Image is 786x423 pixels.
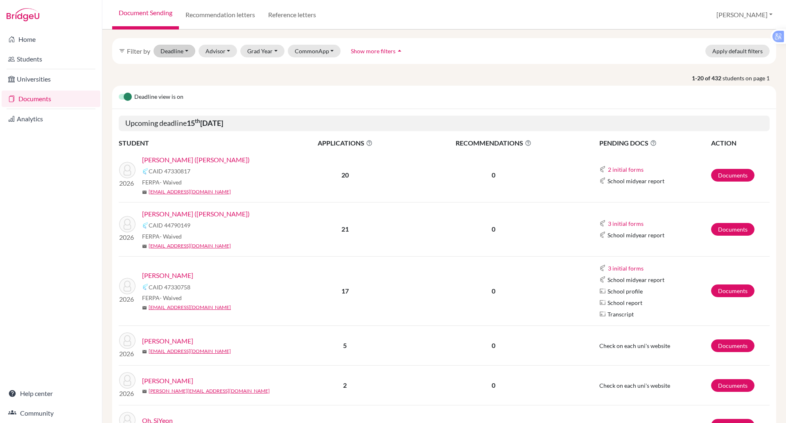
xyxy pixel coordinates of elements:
a: Documents [711,379,754,392]
button: Show more filtersarrow_drop_up [344,45,411,57]
a: [PERSON_NAME] [142,376,193,386]
span: FERPA [142,178,182,186]
p: 2026 [119,232,136,242]
span: mail [142,349,147,354]
p: 0 [408,341,579,350]
span: mail [142,305,147,310]
span: Transcript [608,310,634,318]
p: 0 [408,170,579,180]
a: [EMAIL_ADDRESS][DOMAIN_NAME] [149,242,231,250]
a: [PERSON_NAME] ([PERSON_NAME]) [142,209,250,219]
img: Lee, Siyun [119,332,136,349]
b: 21 [341,225,349,233]
span: mail [142,389,147,394]
span: - Waived [160,179,182,186]
i: filter_list [119,48,125,54]
img: Parchments logo [599,288,606,294]
img: Hong, Yoonsung (David) [119,216,136,232]
a: [EMAIL_ADDRESS][DOMAIN_NAME] [149,348,231,355]
a: Documents [2,91,100,107]
p: 2026 [119,349,136,359]
a: Documents [711,223,754,236]
span: CAID 44790149 [149,221,190,230]
span: CAID 47330817 [149,167,190,175]
span: Show more filters [351,48,395,55]
i: arrow_drop_up [395,47,404,55]
a: [PERSON_NAME][EMAIL_ADDRESS][DOMAIN_NAME] [149,387,270,395]
p: 0 [408,380,579,390]
b: 2 [343,381,347,389]
strong: 1-20 of 432 [692,74,723,82]
p: 2026 [119,294,136,304]
img: Common App logo [599,276,606,283]
span: FERPA [142,293,182,302]
img: Nair, Anjali Bhaskar [119,372,136,389]
span: Filter by [127,47,150,55]
a: Analytics [2,111,100,127]
sup: th [195,118,200,124]
p: 2026 [119,178,136,188]
span: mail [142,190,147,195]
p: 2026 [119,389,136,398]
h5: Upcoming deadline [119,116,770,131]
img: Common App logo [142,284,149,290]
img: Common App logo [142,222,149,229]
span: School report [608,298,642,307]
button: 3 initial forms [608,264,644,273]
img: Common App logo [599,166,606,173]
button: 3 initial forms [608,219,644,228]
span: RECOMMENDATIONS [408,138,579,148]
b: 17 [341,287,349,295]
a: Home [2,31,100,48]
span: APPLICATIONS [283,138,407,148]
a: [EMAIL_ADDRESS][DOMAIN_NAME] [149,188,231,196]
a: Documents [711,169,754,182]
img: Common App logo [599,232,606,238]
img: Parchments logo [599,299,606,306]
span: CAID 47330758 [149,283,190,291]
b: 15 [DATE] [187,118,223,127]
span: PENDING DOCS [599,138,710,148]
a: [PERSON_NAME] [142,336,193,346]
b: 20 [341,171,349,179]
span: - Waived [160,294,182,301]
img: Common App logo [142,168,149,175]
span: students on page 1 [723,74,776,82]
button: 2 initial forms [608,165,644,174]
img: Common App logo [599,265,606,271]
button: Apply default filters [705,45,770,57]
span: School midyear report [608,231,664,239]
p: 0 [408,224,579,234]
a: [PERSON_NAME] [142,271,193,280]
button: Grad Year [240,45,285,57]
button: [PERSON_NAME] [713,7,776,23]
button: CommonApp [288,45,341,57]
span: - Waived [160,233,182,240]
img: Common App logo [599,177,606,184]
img: Parchments logo [599,311,606,317]
span: Check on each uni's website [599,382,670,389]
span: School midyear report [608,275,664,284]
a: Documents [711,284,754,297]
img: Jacob, Manav [119,278,136,294]
a: [EMAIL_ADDRESS][DOMAIN_NAME] [149,304,231,311]
th: ACTION [711,138,770,148]
button: Deadline [154,45,195,57]
span: FERPA [142,232,182,241]
span: Deadline view is on [134,92,183,102]
a: Students [2,51,100,67]
span: mail [142,244,147,249]
a: Community [2,405,100,421]
a: [PERSON_NAME] ([PERSON_NAME]) [142,155,250,165]
span: Check on each uni's website [599,342,670,349]
p: 0 [408,286,579,296]
img: Bridge-U [7,8,39,21]
a: Documents [711,339,754,352]
button: Advisor [199,45,237,57]
th: STUDENT [119,138,282,148]
a: Universities [2,71,100,87]
span: School profile [608,287,643,296]
img: Bui, Quang Hien (Henry) [119,162,136,178]
img: Common App logo [599,220,606,227]
b: 5 [343,341,347,349]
